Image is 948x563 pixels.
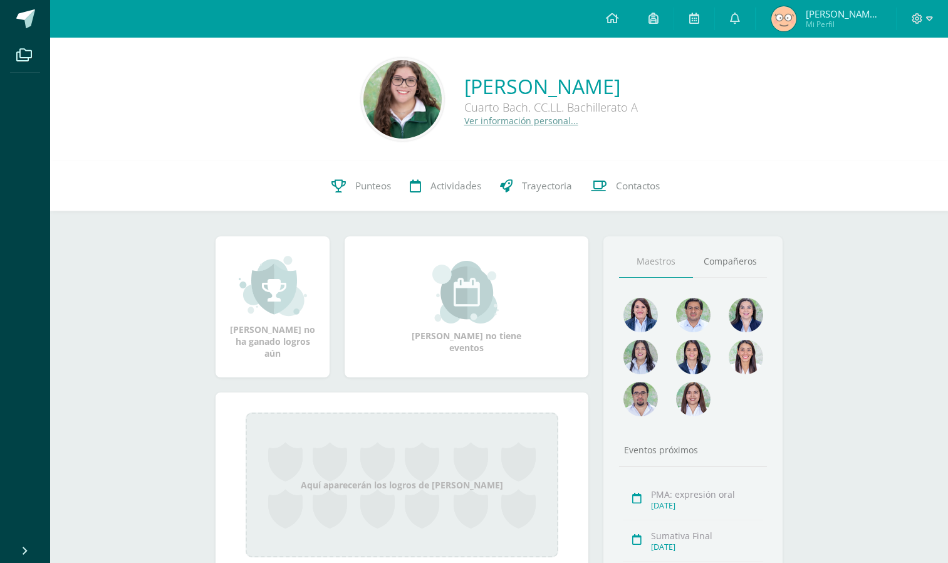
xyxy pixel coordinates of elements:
[404,261,529,354] div: [PERSON_NAME] no tiene eventos
[581,161,669,211] a: Contactos
[322,161,400,211] a: Punteos
[693,246,767,278] a: Compañeros
[771,6,796,31] img: 6366ed5ed987100471695a0532754633.png
[619,444,767,456] div: Eventos próximos
[616,179,660,192] span: Contactos
[464,100,638,115] div: Cuarto Bach. CC.LL. Bachillerato A
[355,179,391,192] span: Punteos
[491,161,581,211] a: Trayectoria
[651,488,763,500] div: PMA: expresión oral
[651,530,763,542] div: Sumativa Final
[246,413,558,557] div: Aquí aparecerán los logros de [PERSON_NAME]
[676,298,711,332] img: 1e7bfa517bf798cc96a9d855bf172288.png
[651,542,763,552] div: [DATE]
[400,161,491,211] a: Actividades
[623,382,658,416] img: d7e1be39c7a5a7a89cfb5608a6c66141.png
[464,115,578,127] a: Ver información personal...
[806,19,881,29] span: Mi Perfil
[806,8,881,20] span: [PERSON_NAME] de los Angeles
[676,340,711,374] img: d4e0c534ae446c0d00535d3bb96704e9.png
[228,255,317,359] div: [PERSON_NAME] no ha ganado logros aún
[623,298,658,332] img: 4477f7ca9110c21fc6bc39c35d56baaa.png
[464,73,638,100] a: [PERSON_NAME]
[432,261,501,324] img: event_small.png
[651,500,763,511] div: [DATE]
[676,382,711,416] img: 1be4a43e63524e8157c558615cd4c825.png
[623,340,658,374] img: 1934cc27df4ca65fd091d7882280e9dd.png
[522,179,572,192] span: Trayectoria
[619,246,693,278] a: Maestros
[430,179,481,192] span: Actividades
[363,60,442,139] img: 5c06d0dbf0680e87f1581f3657fd61c0.png
[729,340,763,374] img: 38d188cc98c34aa903096de2d1c9671e.png
[239,255,307,317] img: achievement_small.png
[729,298,763,332] img: 468d0cd9ecfcbce804e3ccd48d13f1ad.png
